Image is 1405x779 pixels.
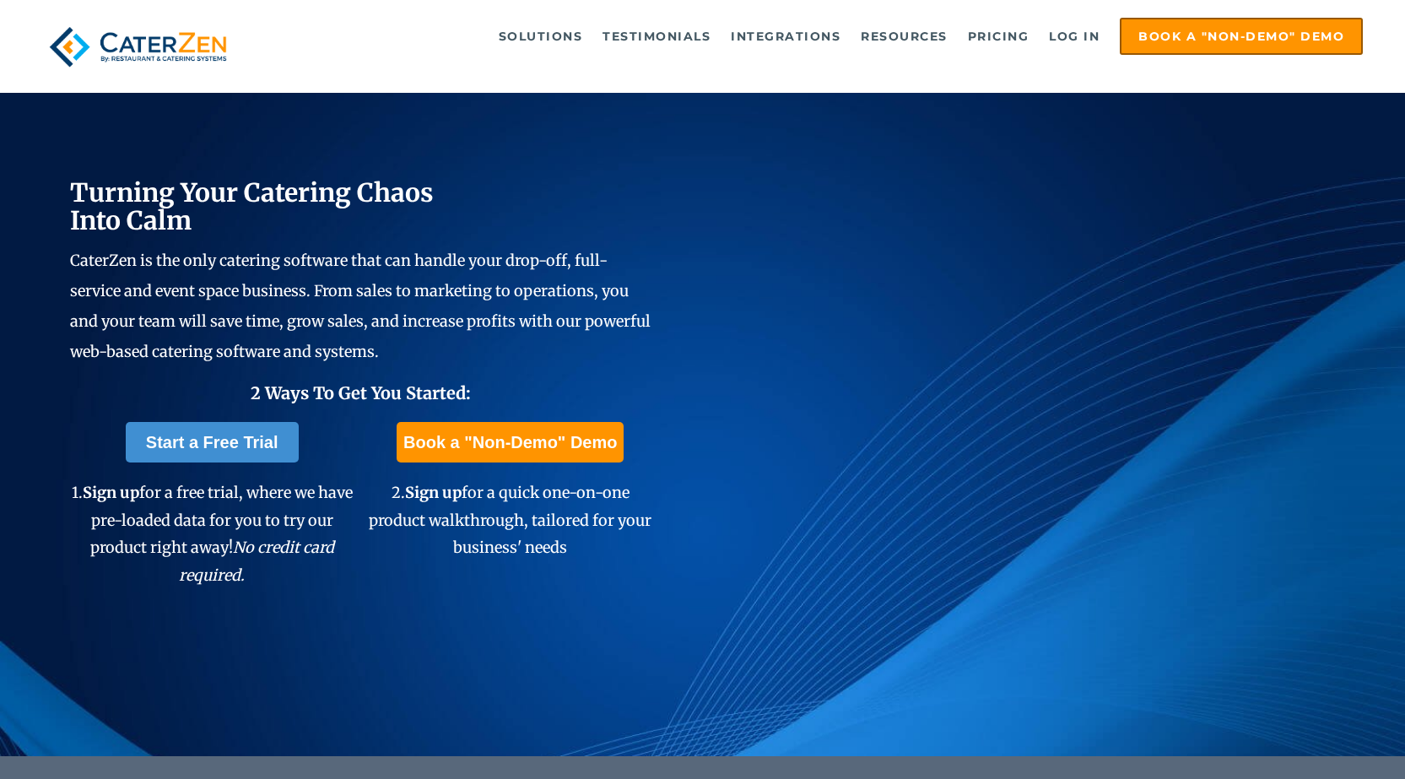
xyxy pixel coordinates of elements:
[490,19,592,53] a: Solutions
[126,422,299,463] a: Start a Free Trial
[72,483,353,584] span: 1. for a free trial, where we have pre-loaded data for you to try our product right away!
[179,538,334,584] em: No credit card required.
[594,19,719,53] a: Testimonials
[852,19,956,53] a: Resources
[1120,18,1363,55] a: Book a "Non-Demo" Demo
[267,18,1363,55] div: Navigation Menu
[251,382,471,403] span: 2 Ways To Get You Started:
[70,176,434,236] span: Turning Your Catering Chaos Into Calm
[959,19,1038,53] a: Pricing
[369,483,651,557] span: 2. for a quick one-on-one product walkthrough, tailored for your business' needs
[42,18,234,76] img: caterzen
[397,422,624,463] a: Book a "Non-Demo" Demo
[70,251,651,361] span: CaterZen is the only catering software that can handle your drop-off, full-service and event spac...
[722,19,849,53] a: Integrations
[83,483,139,502] span: Sign up
[1255,713,1386,760] iframe: Help widget launcher
[405,483,462,502] span: Sign up
[1040,19,1108,53] a: Log in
